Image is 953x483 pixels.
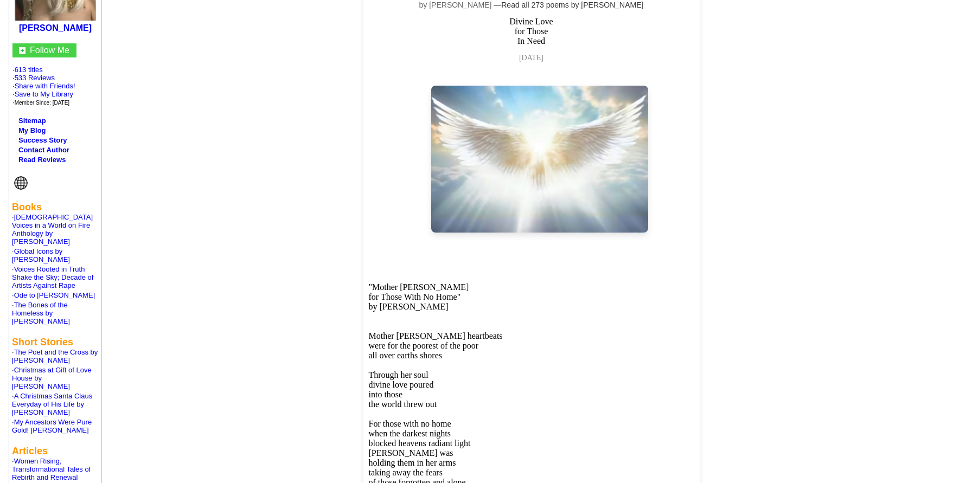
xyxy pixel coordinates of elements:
[18,117,46,125] a: Sitemap
[12,247,70,263] font: ·
[12,213,93,246] font: ·
[369,54,694,62] p: [DATE]
[14,291,95,299] a: Ode to [PERSON_NAME]
[15,74,55,82] a: 533 Reviews
[15,90,73,98] a: Save to My Library
[12,247,70,263] a: Global Icons by [PERSON_NAME]
[501,1,643,9] a: Read all 273 poems by [PERSON_NAME]
[12,291,95,299] font: ·
[12,457,91,481] a: Women Rising, Transformational Tales of Rebirth and Renewal
[15,100,70,106] font: Member Since: [DATE]
[12,348,98,364] a: The Poet and the Cross by [PERSON_NAME]
[12,202,42,212] b: Books
[12,348,98,364] font: ·
[12,265,93,289] a: Voices Rooted in Truth Shake the Sky; Decade of Artists Against Rape
[12,366,92,390] font: ·
[19,47,25,54] img: gc.jpg
[12,446,48,456] b: Articles
[15,82,75,90] a: Share with Friends!
[18,156,66,164] a: Read Reviews
[12,366,92,390] a: Christmas at Gift of Love House by [PERSON_NAME]
[12,418,92,434] font: ·
[12,418,92,434] a: My Ancestors Were Pure Gold! [PERSON_NAME]
[18,146,69,154] a: Contact Author
[12,213,93,246] a: [DEMOGRAPHIC_DATA] Voices in a World on Fire Anthology by [PERSON_NAME]
[15,66,43,74] a: 613 titles
[12,301,70,325] a: The Bones of the Homeless by [PERSON_NAME]
[12,82,75,106] font: · · ·
[12,66,75,106] font: · ·
[12,392,92,416] a: A Christmas Santa Claus Everyday of His Life by [PERSON_NAME]
[30,46,69,55] a: Follow Me
[12,337,73,347] b: Short Stories
[12,392,92,416] font: ·
[18,126,46,134] a: My Blog
[431,86,648,233] img: Poem Artwork
[12,457,91,481] font: ·
[12,301,70,325] font: ·
[12,265,93,289] font: ·
[369,1,694,9] p: by [PERSON_NAME] —
[18,136,67,144] a: Success Story
[19,23,92,33] a: [PERSON_NAME]
[14,176,28,190] img: website.png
